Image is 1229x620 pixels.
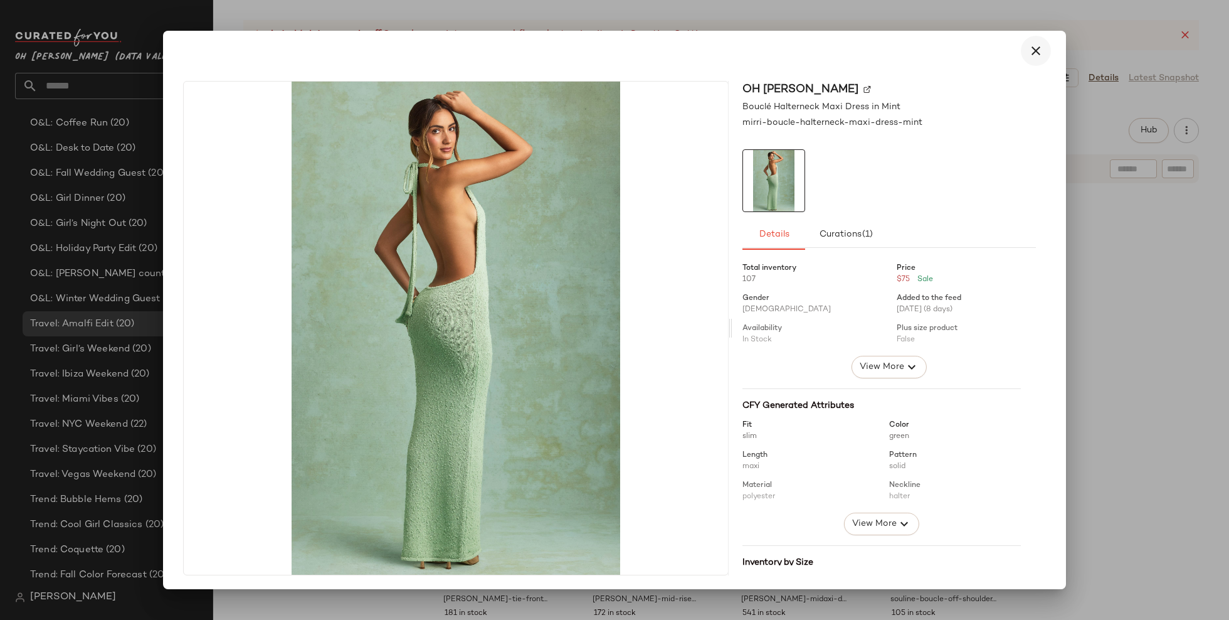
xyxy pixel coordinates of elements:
[742,116,922,129] span: mirri-boucle-halterneck-maxi-dress-mint
[844,513,919,535] button: View More
[742,81,858,98] span: Oh [PERSON_NAME]
[184,82,728,575] img: mirri-boucle-halterneck-maxi-dress-mint_1_25072509151.jpg
[852,516,897,532] span: View More
[743,150,804,211] img: mirri-boucle-halterneck-maxi-dress-mint_1_25072509151.jpg
[742,100,900,114] span: Bouclé Halterneck Maxi Dress in Mint
[859,360,904,375] span: View More
[862,230,873,240] span: (1)
[742,556,1021,569] div: Inventory by Size
[819,230,873,240] span: Curations
[742,399,1021,412] div: CFY Generated Attributes
[758,230,789,240] span: Details
[852,356,927,378] button: View More
[863,86,871,94] img: svg%3e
